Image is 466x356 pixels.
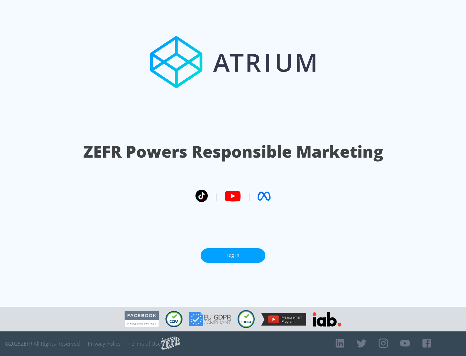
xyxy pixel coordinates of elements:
img: CCPA Compliant [165,311,183,327]
a: Privacy Policy [88,340,121,347]
img: IAB [313,312,341,327]
a: Terms of Use [128,340,161,347]
span: | [214,191,218,201]
img: Facebook Marketing Partner [125,311,159,328]
span: © 2025 ZEFR All Rights Reserved [5,340,80,347]
img: COPPA Compliant [238,310,255,328]
img: GDPR Compliant [189,312,231,326]
h1: ZEFR Powers Responsible Marketing [83,140,383,163]
a: Log In [201,248,265,263]
span: | [247,191,251,201]
img: YouTube Measurement Program [261,313,306,326]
